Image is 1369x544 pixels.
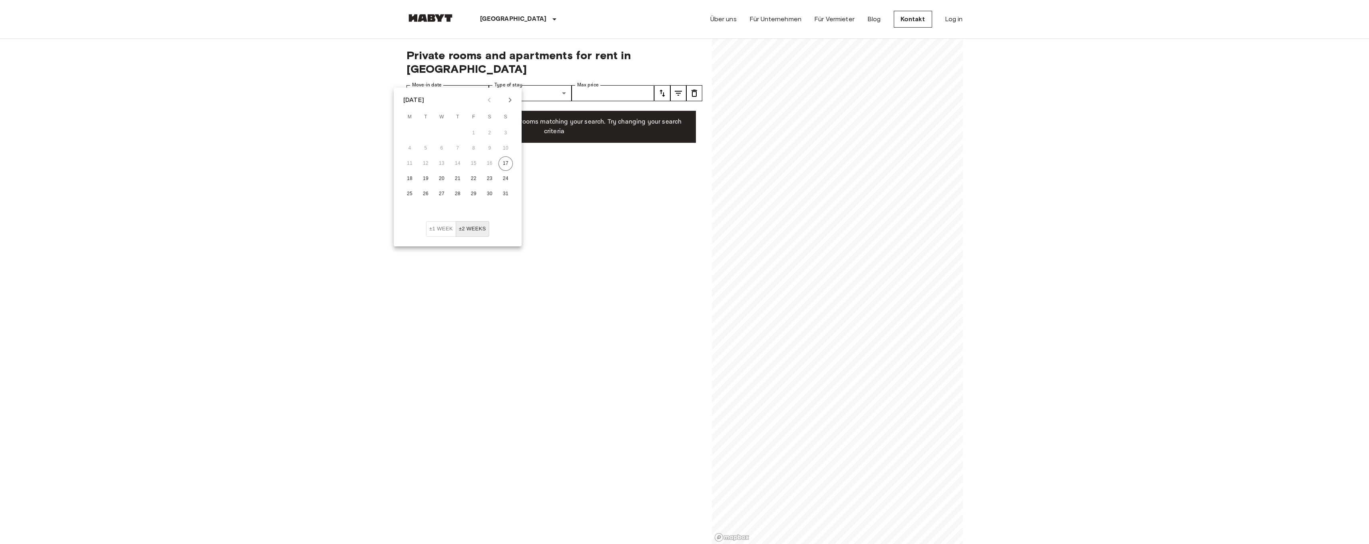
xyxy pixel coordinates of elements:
[498,172,513,186] button: 24
[434,172,449,186] button: 20
[418,109,433,125] span: Tuesday
[494,82,522,88] label: Type of stay
[498,187,513,201] button: 31
[418,187,433,201] button: 26
[418,172,433,186] button: 19
[867,14,881,24] a: Blog
[426,221,489,237] div: Move In Flexibility
[466,172,481,186] button: 22
[714,533,749,542] a: Mapbox logo
[482,109,497,125] span: Saturday
[498,109,513,125] span: Sunday
[450,172,465,186] button: 21
[503,93,517,107] button: Next month
[814,14,855,24] a: Für Vermieter
[686,85,702,101] button: tune
[498,156,513,171] button: 17
[434,187,449,201] button: 27
[894,11,932,28] a: Kontakt
[403,172,417,186] button: 18
[480,14,547,24] p: [GEOGRAPHIC_DATA]
[419,117,689,136] p: Unfortunately there are no free rooms matching your search. Try changing your search criteria
[450,187,465,201] button: 28
[466,187,481,201] button: 29
[577,82,599,88] label: Max price
[412,82,442,88] label: Move-in date
[456,221,489,237] button: ±2 weeks
[403,109,417,125] span: Monday
[403,95,424,105] div: [DATE]
[450,109,465,125] span: Thursday
[403,187,417,201] button: 25
[407,14,454,22] img: Habyt
[670,85,686,101] button: tune
[407,48,702,76] span: Private rooms and apartments for rent in [GEOGRAPHIC_DATA]
[482,187,497,201] button: 30
[482,172,497,186] button: 23
[426,221,456,237] button: ±1 week
[434,109,449,125] span: Wednesday
[945,14,963,24] a: Log in
[749,14,801,24] a: Für Unternehmen
[654,85,670,101] button: tune
[710,14,737,24] a: Über uns
[466,109,481,125] span: Friday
